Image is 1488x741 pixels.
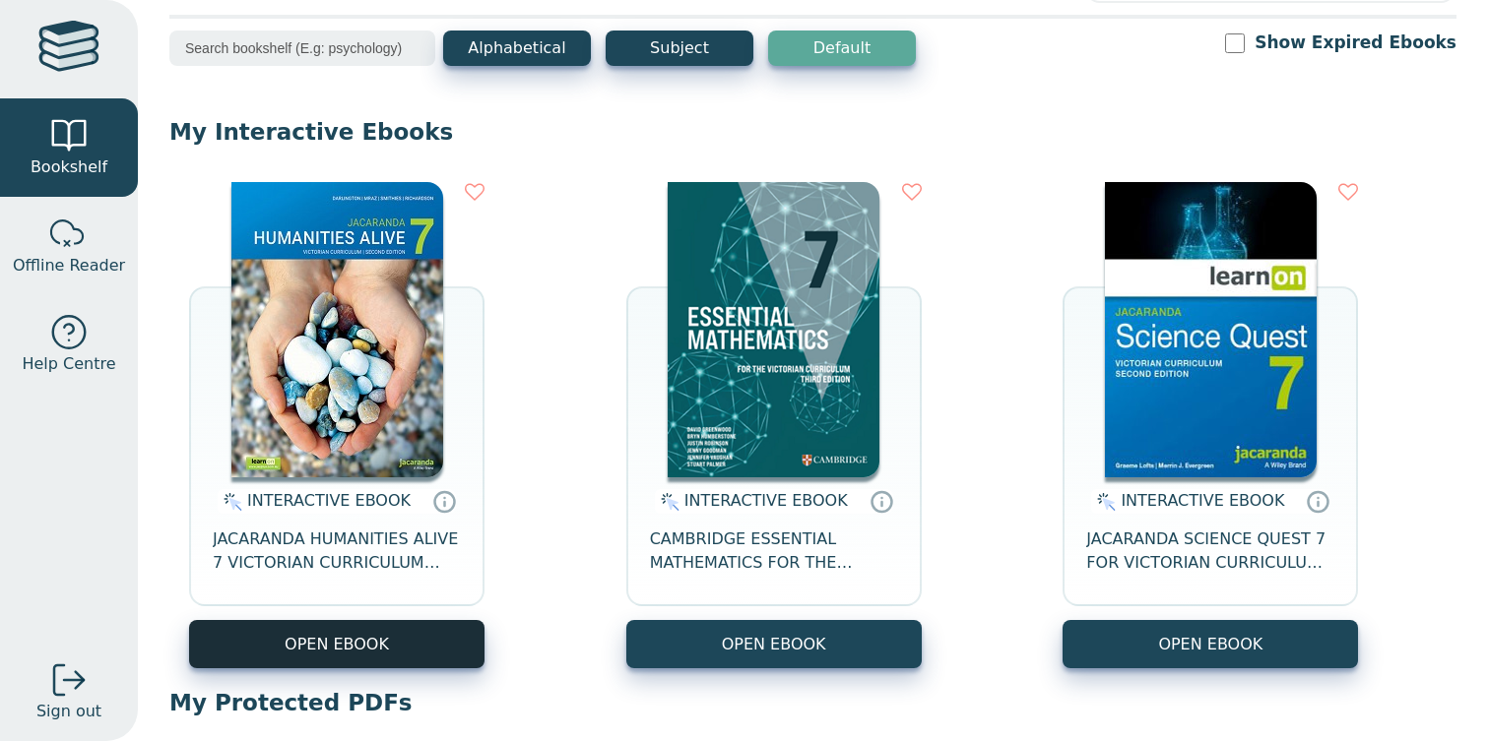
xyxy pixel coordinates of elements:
img: interactive.svg [218,490,242,514]
a: Interactive eBooks are accessed online via the publisher’s portal. They contain interactive resou... [870,489,893,513]
a: Interactive eBooks are accessed online via the publisher’s portal. They contain interactive resou... [432,489,456,513]
span: INTERACTIVE EBOOK [684,491,848,510]
span: Offline Reader [13,254,125,278]
span: Sign out [36,700,101,723]
span: JACARANDA SCIENCE QUEST 7 FOR VICTORIAN CURRICULUM LEARNON 2E EBOOK [1086,527,1334,575]
button: OPEN EBOOK [1063,620,1358,668]
button: Default [768,31,916,66]
img: 329c5ec2-5188-ea11-a992-0272d098c78b.jpg [1105,182,1317,477]
button: OPEN EBOOK [626,620,922,668]
button: OPEN EBOOK [189,620,485,668]
span: Help Centre [22,352,115,376]
input: Search bookshelf (E.g: psychology) [169,31,435,66]
button: Alphabetical [443,31,591,66]
button: Subject [606,31,753,66]
span: Bookshelf [31,155,107,179]
p: My Protected PDFs [169,688,1456,717]
img: interactive.svg [655,490,679,514]
label: Show Expired Ebooks [1255,31,1456,55]
span: INTERACTIVE EBOOK [1121,491,1284,510]
p: My Interactive Ebooks [169,117,1456,147]
span: CAMBRIDGE ESSENTIAL MATHEMATICS FOR THE VICTORIAN CURRICULUM YEAR 7 EBOOK 3E [650,527,898,575]
img: 429ddfad-7b91-e911-a97e-0272d098c78b.jpg [231,182,443,477]
span: JACARANDA HUMANITIES ALIVE 7 VICTORIAN CURRICULUM LEARNON EBOOK 2E [213,527,461,575]
span: INTERACTIVE EBOOK [247,491,411,510]
img: interactive.svg [1091,490,1116,514]
img: a4cdec38-c0cf-47c5-bca4-515c5eb7b3e9.png [668,182,879,477]
a: Interactive eBooks are accessed online via the publisher’s portal. They contain interactive resou... [1306,489,1329,513]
